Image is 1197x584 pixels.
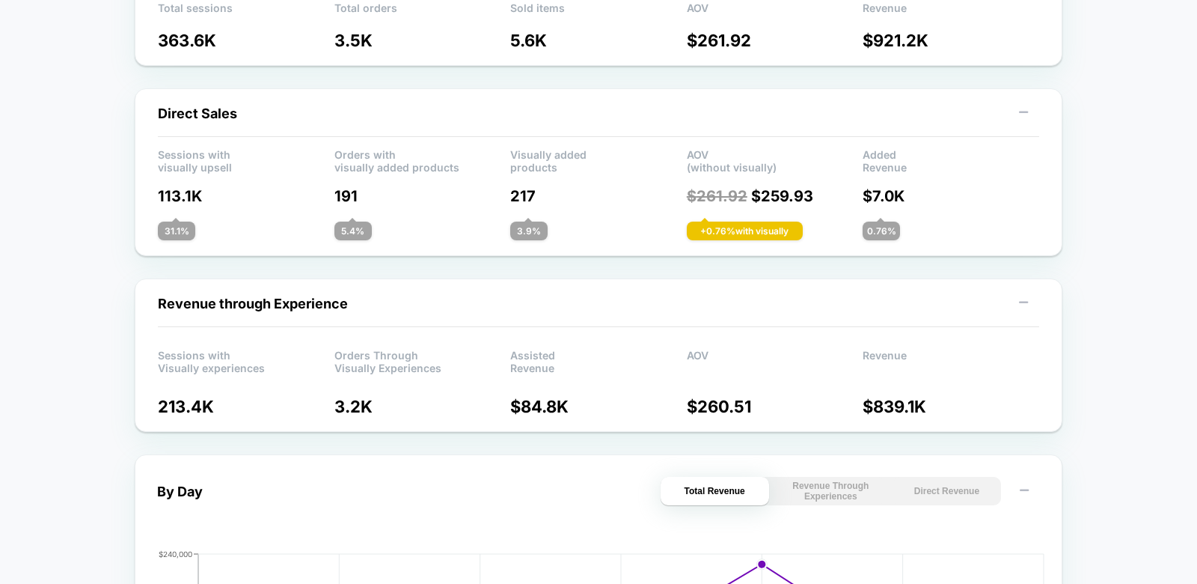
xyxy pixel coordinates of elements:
button: Revenue Through Experiences [777,477,885,505]
p: Visually added products [510,148,687,171]
p: Assisted Revenue [510,349,687,371]
p: Sold items [510,1,687,24]
p: $ 7.0K [863,187,1039,205]
p: Sessions with Visually experiences [158,349,334,371]
p: $ 921.2K [863,31,1039,50]
p: Total sessions [158,1,334,24]
div: 3.9 % [510,222,548,240]
p: 5.6K [510,31,687,50]
p: Total orders [334,1,511,24]
p: Sessions with visually upsell [158,148,334,171]
tspan: $240,000 [159,550,192,559]
span: $ 261.92 [687,187,747,205]
p: 191 [334,187,511,205]
p: 3.2K [334,397,511,416]
div: 31.1 % [158,222,195,240]
p: $ 260.51 [687,397,863,416]
div: + 0.76 % with visually [687,222,803,240]
p: 217 [510,187,687,205]
p: Revenue [863,349,1039,371]
p: AOV [687,349,863,371]
p: Added Revenue [863,148,1039,171]
div: 0.76 % [863,222,900,240]
div: By Day [157,484,203,499]
p: $ 84.8K [510,397,687,416]
p: AOV (without visually) [687,148,863,171]
div: 5.4 % [334,222,372,240]
p: AOV [687,1,863,24]
p: 113.1K [158,187,334,205]
p: 3.5K [334,31,511,50]
p: Orders Through Visually Experiences [334,349,511,371]
p: 363.6K [158,31,334,50]
p: $ 839.1K [863,397,1039,416]
p: Revenue [863,1,1039,24]
p: Orders with visually added products [334,148,511,171]
span: Revenue through Experience [158,296,348,311]
button: Total Revenue [661,477,769,505]
p: 213.4K [158,397,334,416]
span: Direct Sales [158,106,237,121]
button: Direct Revenue [893,477,1001,505]
p: $ 259.93 [687,187,863,205]
p: $ 261.92 [687,31,863,50]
